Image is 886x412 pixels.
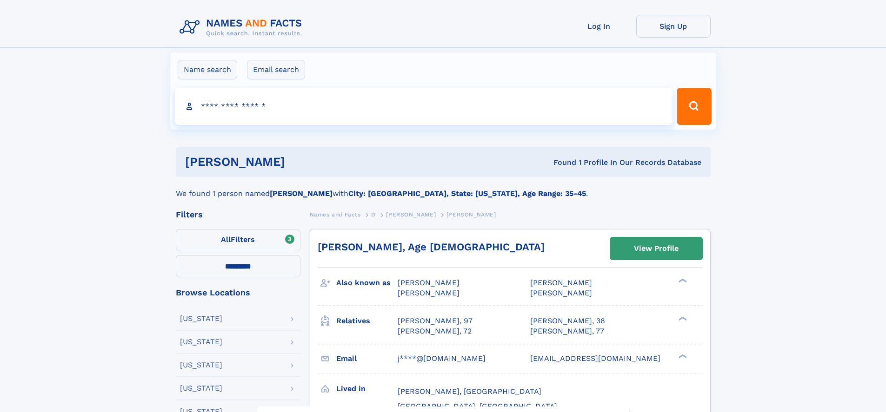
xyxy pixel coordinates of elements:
[530,354,660,363] span: [EMAIL_ADDRESS][DOMAIN_NAME]
[336,275,398,291] h3: Also known as
[676,353,687,359] div: ❯
[386,211,436,218] span: [PERSON_NAME]
[336,381,398,397] h3: Lived in
[185,156,420,168] h1: [PERSON_NAME]
[677,88,711,125] button: Search Button
[419,157,701,168] div: Found 1 Profile In Our Records Database
[530,316,605,326] a: [PERSON_NAME], 38
[176,177,711,199] div: We found 1 person named with .
[371,211,376,218] span: D
[180,385,222,392] div: [US_STATE]
[398,326,472,336] a: [PERSON_NAME], 72
[530,326,604,336] a: [PERSON_NAME], 77
[562,15,636,38] a: Log In
[176,288,300,297] div: Browse Locations
[176,15,310,40] img: Logo Names and Facts
[180,338,222,346] div: [US_STATE]
[676,278,687,284] div: ❯
[676,315,687,321] div: ❯
[178,60,237,79] label: Name search
[398,387,541,396] span: [PERSON_NAME], [GEOGRAPHIC_DATA]
[247,60,305,79] label: Email search
[221,235,231,244] span: All
[371,209,376,220] a: D
[386,209,436,220] a: [PERSON_NAME]
[270,189,333,198] b: [PERSON_NAME]
[398,316,473,326] a: [PERSON_NAME], 97
[398,288,460,297] span: [PERSON_NAME]
[336,351,398,366] h3: Email
[176,229,300,251] label: Filters
[610,237,702,260] a: View Profile
[446,211,496,218] span: [PERSON_NAME]
[398,402,557,411] span: [GEOGRAPHIC_DATA], [GEOGRAPHIC_DATA]
[180,361,222,369] div: [US_STATE]
[310,209,361,220] a: Names and Facts
[530,278,592,287] span: [PERSON_NAME]
[530,288,592,297] span: [PERSON_NAME]
[398,278,460,287] span: [PERSON_NAME]
[180,315,222,322] div: [US_STATE]
[636,15,711,38] a: Sign Up
[175,88,673,125] input: search input
[348,189,586,198] b: City: [GEOGRAPHIC_DATA], State: [US_STATE], Age Range: 35-45
[634,238,679,259] div: View Profile
[318,241,545,253] a: [PERSON_NAME], Age [DEMOGRAPHIC_DATA]
[336,313,398,329] h3: Relatives
[176,210,300,219] div: Filters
